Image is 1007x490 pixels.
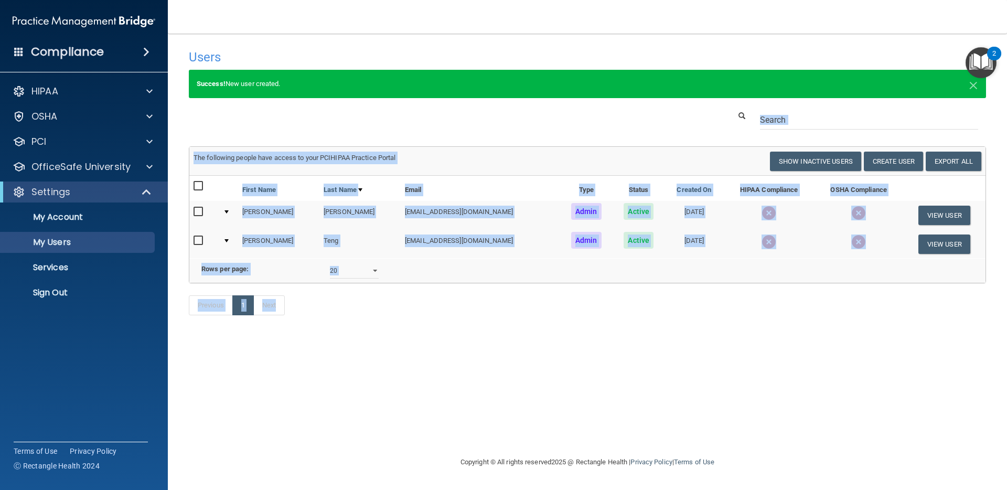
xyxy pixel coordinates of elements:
[70,446,117,456] a: Privacy Policy
[826,416,994,457] iframe: Drift Widget Chat Controller
[324,184,362,196] a: Last Name
[969,73,978,94] span: ×
[31,161,131,173] p: OfficeSafe University
[815,176,903,201] th: OSHA Compliance
[31,110,58,123] p: OSHA
[762,235,776,249] img: cross.ca9f0e7f.svg
[851,206,866,220] img: cross.ca9f0e7f.svg
[13,11,155,32] img: PMB logo
[724,176,815,201] th: HIPAA Compliance
[762,206,776,220] img: cross.ca9f0e7f.svg
[992,54,996,67] div: 2
[677,184,711,196] a: Created On
[319,230,401,258] td: Teng
[7,237,150,248] p: My Users
[13,135,153,148] a: PCI
[966,47,997,78] button: Open Resource Center, 2 new notifications
[926,152,981,171] a: Export All
[189,295,233,315] a: Previous
[319,201,401,230] td: [PERSON_NAME]
[232,295,254,315] a: 1
[401,176,560,201] th: Email
[918,206,970,225] button: View User
[189,50,647,64] h4: Users
[624,232,654,249] span: Active
[238,230,319,258] td: [PERSON_NAME]
[396,445,779,479] div: Copyright © All rights reserved 2025 @ Rectangle Health | |
[242,184,276,196] a: First Name
[253,295,285,315] a: Next
[624,203,654,220] span: Active
[760,110,978,130] input: Search
[31,135,46,148] p: PCI
[14,446,57,456] a: Terms of Use
[201,265,249,273] b: Rows per page:
[401,230,560,258] td: [EMAIL_ADDRESS][DOMAIN_NAME]
[13,85,153,98] a: HIPAA
[560,176,613,201] th: Type
[31,45,104,59] h4: Compliance
[665,230,723,258] td: [DATE]
[401,201,560,230] td: [EMAIL_ADDRESS][DOMAIN_NAME]
[571,203,602,220] span: Admin
[770,152,861,171] button: Show Inactive Users
[630,458,672,466] a: Privacy Policy
[969,78,978,90] button: Close
[14,461,100,471] span: Ⓒ Rectangle Health 2024
[13,186,152,198] a: Settings
[7,287,150,298] p: Sign Out
[674,458,714,466] a: Terms of Use
[197,80,226,88] strong: Success!
[665,201,723,230] td: [DATE]
[851,235,866,249] img: cross.ca9f0e7f.svg
[194,154,396,162] span: The following people have access to your PCIHIPAA Practice Portal
[613,176,665,201] th: Status
[31,85,58,98] p: HIPAA
[7,262,150,273] p: Services
[13,110,153,123] a: OSHA
[189,70,986,98] div: New user created.
[7,212,150,222] p: My Account
[918,235,970,254] button: View User
[238,201,319,230] td: [PERSON_NAME]
[864,152,923,171] button: Create User
[571,232,602,249] span: Admin
[31,186,70,198] p: Settings
[13,161,153,173] a: OfficeSafe University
